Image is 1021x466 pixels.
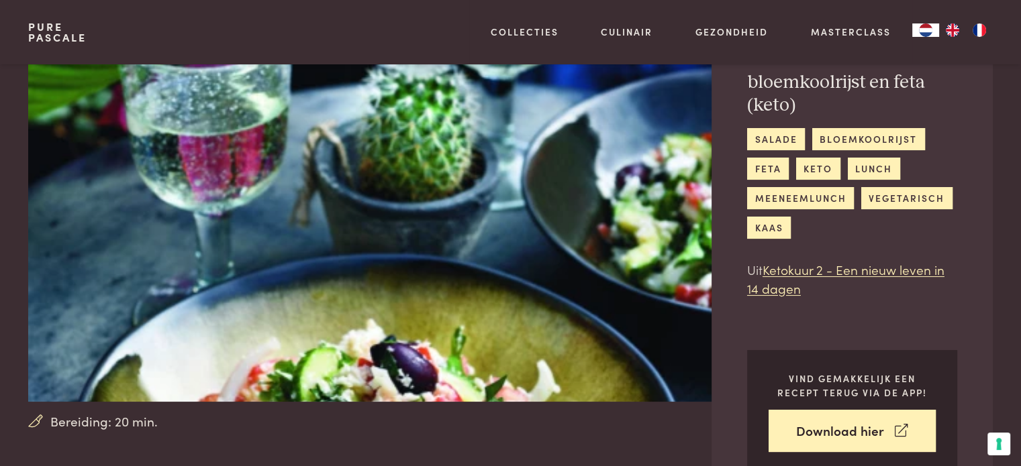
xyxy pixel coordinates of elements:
[939,23,966,37] a: EN
[601,25,652,39] a: Culinair
[695,25,768,39] a: Gezondheid
[747,158,789,180] a: feta
[811,25,891,39] a: Masterclass
[796,158,840,180] a: keto
[848,158,900,180] a: lunch
[747,217,791,239] a: kaas
[747,128,805,150] a: salade
[50,412,158,431] span: Bereiding: 20 min.
[747,187,854,209] a: meeneemlunch
[769,371,936,399] p: Vind gemakkelijk een recept terug via de app!
[912,23,993,37] aside: Language selected: Nederlands
[491,25,558,39] a: Collecties
[747,48,957,117] h2: Griekse salade met bloemkoolrijst en feta (keto)
[861,187,953,209] a: vegetarisch
[912,23,939,37] a: NL
[966,23,993,37] a: FR
[28,21,87,43] a: PurePascale
[939,23,993,37] ul: Language list
[812,128,925,150] a: bloemkoolrijst
[912,23,939,37] div: Language
[747,260,957,298] p: Uit
[987,432,1010,455] button: Uw voorkeuren voor toestemming voor trackingtechnologieën
[769,410,936,452] a: Download hier
[747,260,944,298] a: Ketokuur 2 - Een nieuw leven in 14 dagen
